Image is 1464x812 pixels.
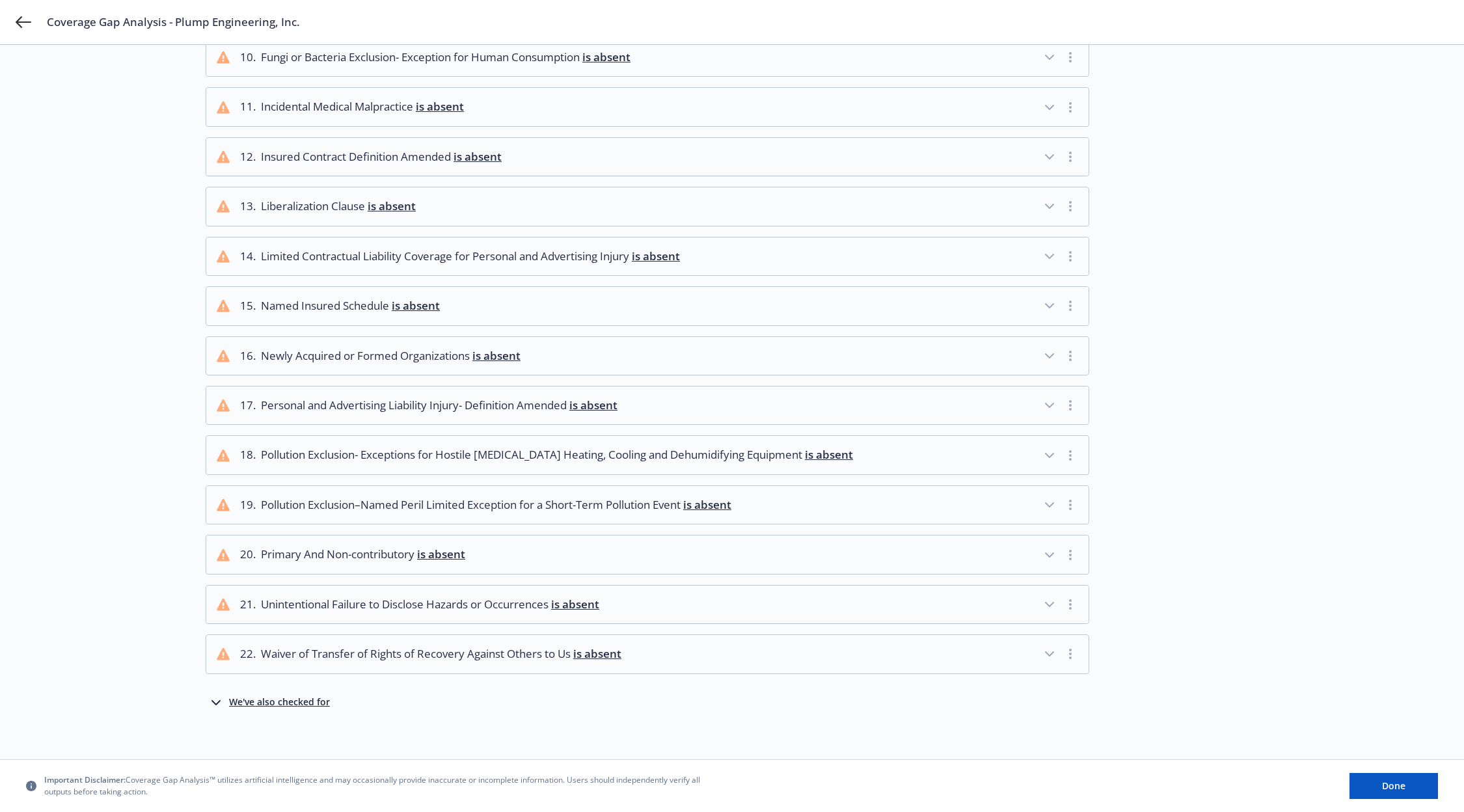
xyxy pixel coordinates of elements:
span: Pollution Exclusion–Named Peril Limited Exception for a Short-Term Pollution Event [261,496,731,513]
span: Insured Contract Definition Amended [261,148,502,165]
span: Liberalization Clause [261,198,416,215]
div: 11 . [240,98,256,115]
span: is absent [582,49,630,64]
span: Incidental Medical Malpractice [261,98,464,115]
span: is absent [368,198,416,213]
button: Done [1349,773,1438,799]
span: Important Disclaimer: [44,775,126,786]
button: 12.Insured Contract Definition Amended is absent [206,138,1089,176]
span: is absent [569,398,617,413]
span: is absent [472,348,521,363]
div: 14 . [240,248,256,265]
span: Coverage Gap Analysis™ utilizes artificial intelligence and may occasionally provide inaccurate o... [44,775,708,797]
span: is absent [551,597,599,612]
span: is absent [805,447,853,462]
div: 17 . [240,397,256,414]
span: is absent [392,298,440,313]
button: We've also checked for [208,695,330,710]
button: 19.Pollution Exclusion–Named Peril Limited Exception for a Short-Term Pollution Event is absent [206,486,1089,524]
span: is absent [416,99,464,114]
div: 21 . [240,596,256,613]
span: Unintentional Failure to Disclose Hazards or Occurrences [261,596,599,613]
button: 22.Waiver of Transfer of Rights of Recovery Against Others to Us is absent [206,635,1089,673]
div: 15 . [240,297,256,314]
span: Personal and Advertising Liability Injury- Definition Amended [261,397,617,414]
span: Limited Contractual Liability Coverage for Personal and Advertising Injury [261,248,680,265]
div: 22 . [240,645,256,662]
button: 11.Incidental Medical Malpractice is absent [206,88,1089,126]
button: 20.Primary And Non-contributory is absent [206,535,1089,573]
div: 18 . [240,446,256,463]
span: is absent [573,646,621,661]
div: 16 . [240,347,256,364]
span: is absent [454,149,502,164]
button: 15.Named Insured Schedule is absent [206,287,1089,325]
span: Pollution Exclusion- Exceptions for Hostile [MEDICAL_DATA] Heating, Cooling and Dehumidifying Equ... [261,446,853,463]
button: 14.Limited Contractual Liability Coverage for Personal and Advertising Injury is absent [206,237,1089,275]
span: Done [1382,779,1405,792]
span: is absent [417,547,465,562]
span: is absent [632,249,680,264]
button: 13.Liberalization Clause is absent [206,187,1089,225]
button: 10.Fungi or Bacteria Exclusion- Exception for Human Consumption is absent [206,38,1089,76]
span: Fungi or Bacteria Exclusion- Exception for Human Consumption [261,49,630,66]
div: 19 . [240,496,256,513]
button: 16.Newly Acquired or Formed Organizations is absent [206,337,1089,375]
div: 13 . [240,198,256,215]
span: Named Insured Schedule [261,297,440,314]
span: Coverage Gap Analysis - Plump Engineering, Inc. [47,14,300,30]
div: 10 . [240,49,256,66]
span: Waiver of Transfer of Rights of Recovery Against Others to Us [261,645,621,662]
div: 20 . [240,546,256,563]
span: is absent [683,497,731,512]
button: 18.Pollution Exclusion- Exceptions for Hostile [MEDICAL_DATA] Heating, Cooling and Dehumidifying ... [206,436,1089,474]
span: Primary And Non-contributory [261,546,465,563]
button: 21.Unintentional Failure to Disclose Hazards or Occurrences is absent [206,586,1089,623]
div: 12 . [240,148,256,165]
span: Newly Acquired or Formed Organizations [261,347,521,364]
div: We've also checked for [229,695,330,710]
button: 17.Personal and Advertising Liability Injury- Definition Amended is absent [206,386,1089,424]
